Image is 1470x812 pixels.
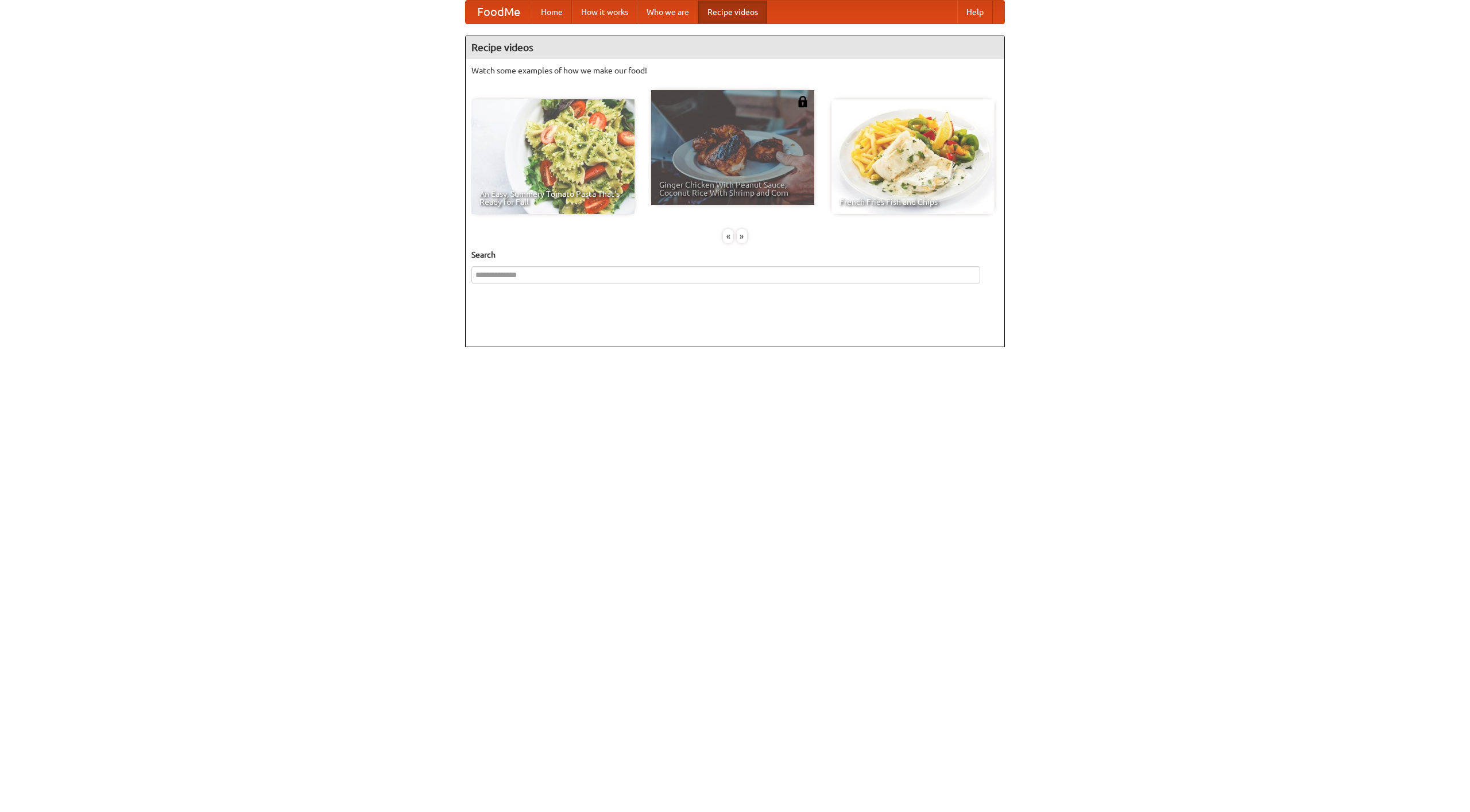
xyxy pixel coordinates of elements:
[479,190,626,206] span: An Easy, Summery Tomato Pasta That's Ready for Fall
[471,99,635,214] a: An Easy, Summery Tomato Pasta That's Ready for Fall
[572,1,637,24] a: How it works
[797,96,808,107] img: 483408.png
[698,1,767,24] a: Recipe videos
[532,1,572,24] a: Home
[723,229,733,243] div: «
[471,65,999,76] p: Watch some examples of how we make our food!
[466,36,1004,59] h4: Recipe videos
[466,1,532,24] a: FoodMe
[831,99,995,214] a: French Fries Fish and Chips
[840,198,987,206] span: French Fries Fish and Chips
[471,249,999,261] h5: Search
[737,229,747,243] div: »
[637,1,698,24] a: Who we are
[957,1,993,24] a: Help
